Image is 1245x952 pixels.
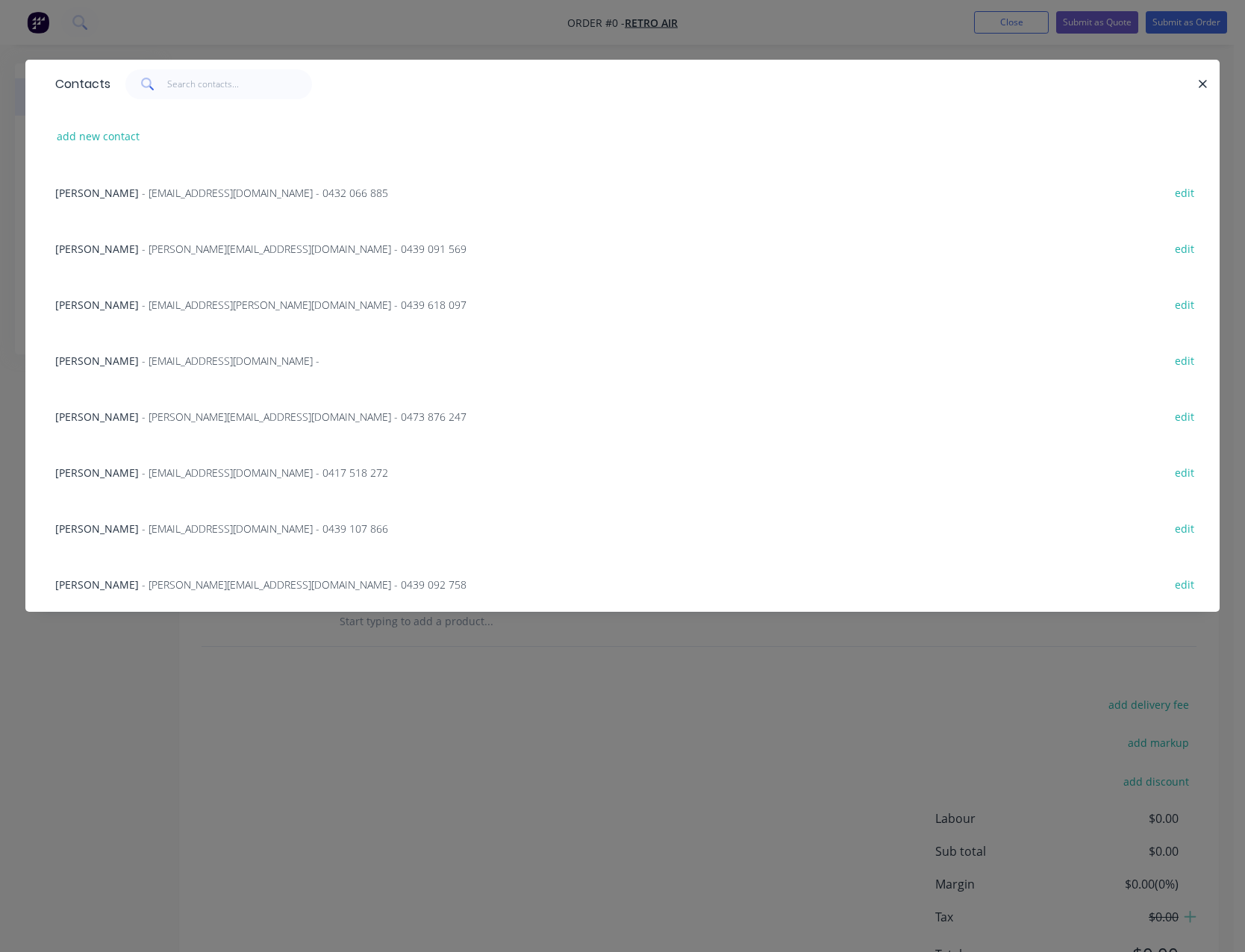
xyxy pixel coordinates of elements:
span: - [PERSON_NAME][EMAIL_ADDRESS][DOMAIN_NAME] - 0439 092 758 [142,577,467,592]
span: - [EMAIL_ADDRESS][DOMAIN_NAME] - 0439 107 866 [142,522,388,536]
button: add new contact [49,126,148,146]
div: Contacts [48,60,110,108]
button: edit [1167,462,1202,482]
button: edit [1167,574,1202,594]
span: [PERSON_NAME] [55,522,139,536]
button: edit [1167,294,1202,314]
button: edit [1167,406,1202,426]
button: edit [1167,238,1202,258]
button: edit [1167,350,1202,370]
span: [PERSON_NAME] [55,354,139,368]
span: - [EMAIL_ADDRESS][DOMAIN_NAME] - 0432 066 885 [142,186,388,200]
input: Search contacts... [167,69,313,99]
span: - [EMAIL_ADDRESS][DOMAIN_NAME] - [142,354,319,368]
button: edit [1167,182,1202,202]
span: - [EMAIL_ADDRESS][PERSON_NAME][DOMAIN_NAME] - 0439 618 097 [142,298,467,312]
span: [PERSON_NAME] [55,186,139,200]
span: - [PERSON_NAME][EMAIL_ADDRESS][DOMAIN_NAME] - 0439 091 569 [142,242,467,256]
span: [PERSON_NAME] [55,298,139,312]
span: - [EMAIL_ADDRESS][DOMAIN_NAME] - 0417 518 272 [142,466,388,480]
span: [PERSON_NAME] [55,577,139,592]
span: [PERSON_NAME] [55,242,139,256]
button: edit [1167,518,1202,538]
span: [PERSON_NAME] [55,410,139,424]
span: [PERSON_NAME] [55,466,139,480]
span: - [PERSON_NAME][EMAIL_ADDRESS][DOMAIN_NAME] - 0473 876 247 [142,410,467,424]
